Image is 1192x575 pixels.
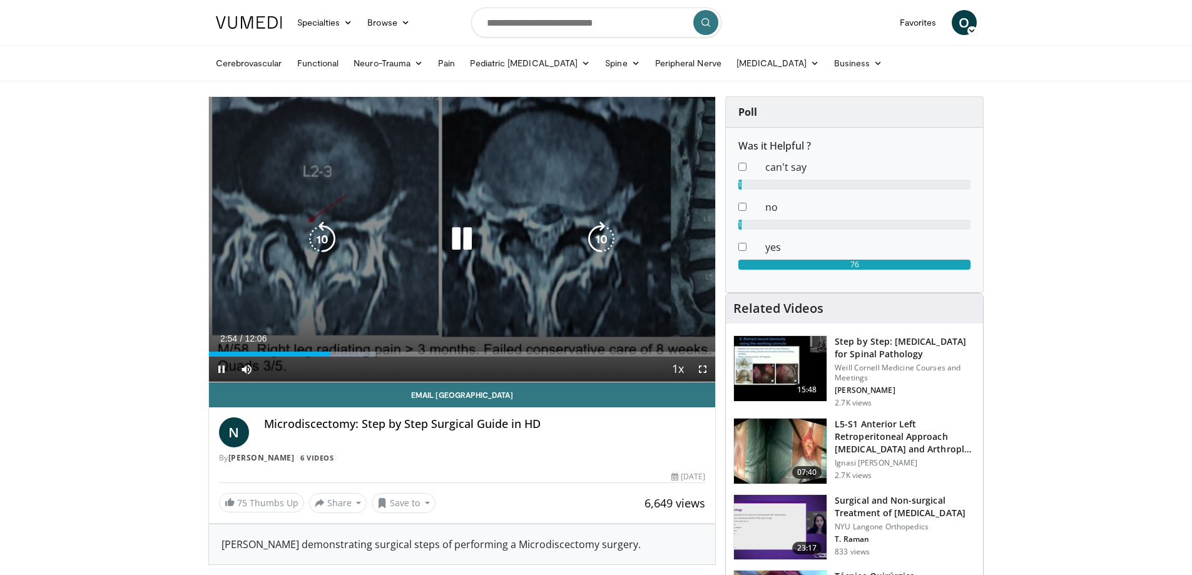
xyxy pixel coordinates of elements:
span: 75 [237,497,247,509]
span: / [240,333,243,343]
a: Browse [360,10,417,35]
div: 76 [738,260,970,270]
dd: yes [756,240,980,255]
a: Spine [598,51,647,76]
a: Pediatric [MEDICAL_DATA] [462,51,598,76]
div: 1 [738,220,741,230]
span: 12:06 [245,333,267,343]
p: [PERSON_NAME] [835,385,976,395]
a: 75 Thumbs Up [219,493,304,512]
h4: Microdiscectomy: Step by Step Surgical Guide in HD [264,417,706,431]
img: 77e0dc73-6ff0-49b5-827a-a699ba4ef4ee.150x105_q85_crop-smart_upscale.jpg [734,495,827,560]
button: Fullscreen [690,357,715,382]
p: Weill Cornell Medicine Courses and Meetings [835,363,976,383]
img: VuMedi Logo [216,16,282,29]
a: [PERSON_NAME] [228,452,295,463]
a: Peripheral Nerve [648,51,729,76]
a: 23:17 Surgical and Non-surgical Treatment of [MEDICAL_DATA] NYU Langone Orthopedics T. Raman 833 ... [733,494,976,561]
a: 15:48 Step by Step: [MEDICAL_DATA] for Spinal Pathology Weill Cornell Medicine Courses and Meetin... [733,335,976,408]
p: 2.7K views [835,471,872,481]
span: 6,649 views [644,496,705,511]
dd: can't say [756,160,980,175]
h4: Related Videos [733,301,823,316]
h3: Step by Step: [MEDICAL_DATA] for Spinal Pathology [835,335,976,360]
img: 93c73682-4e4b-46d1-bf6b-7a2dde3b5875.150x105_q85_crop-smart_upscale.jpg [734,336,827,401]
button: Mute [234,357,259,382]
div: By [219,452,706,464]
a: N [219,417,249,447]
button: Save to [372,493,436,513]
strong: Poll [738,105,757,119]
div: 1 [738,180,741,190]
a: Business [827,51,890,76]
p: Ignasi [PERSON_NAME] [835,458,976,468]
a: O [952,10,977,35]
a: Pain [430,51,462,76]
div: [DATE] [671,471,705,482]
a: [MEDICAL_DATA] [729,51,827,76]
a: Functional [290,51,347,76]
span: 23:17 [792,542,822,554]
p: NYU Langone Orthopedics [835,522,976,532]
h6: Was it Helpful ? [738,140,970,152]
div: Progress Bar [209,352,716,357]
p: T. Raman [835,534,976,544]
h3: L5-S1 Anterior Left Retroperitoneal Approach [MEDICAL_DATA] and Arthropl… [835,418,976,455]
img: 2bf84e69-c046-4057-be49-a73fba32d551.150x105_q85_crop-smart_upscale.jpg [734,419,827,484]
button: Playback Rate [665,357,690,382]
a: Neuro-Trauma [346,51,430,76]
div: [PERSON_NAME] demonstrating surgical steps of performing a Microdiscectomy surgery. [222,537,703,552]
a: Cerebrovascular [208,51,290,76]
h3: Surgical and Non-surgical Treatment of [MEDICAL_DATA] [835,494,976,519]
dd: no [756,200,980,215]
p: 833 views [835,547,870,557]
video-js: Video Player [209,97,716,382]
a: Specialties [290,10,360,35]
button: Share [309,493,367,513]
a: Favorites [892,10,944,35]
span: 2:54 [220,333,237,343]
input: Search topics, interventions [471,8,721,38]
a: 07:40 L5-S1 Anterior Left Retroperitoneal Approach [MEDICAL_DATA] and Arthropl… Ignasi [PERSON_NA... [733,418,976,484]
a: 6 Videos [297,452,338,463]
a: Email [GEOGRAPHIC_DATA] [209,382,716,407]
button: Pause [209,357,234,382]
span: 07:40 [792,466,822,479]
span: 15:48 [792,384,822,396]
p: 2.7K views [835,398,872,408]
